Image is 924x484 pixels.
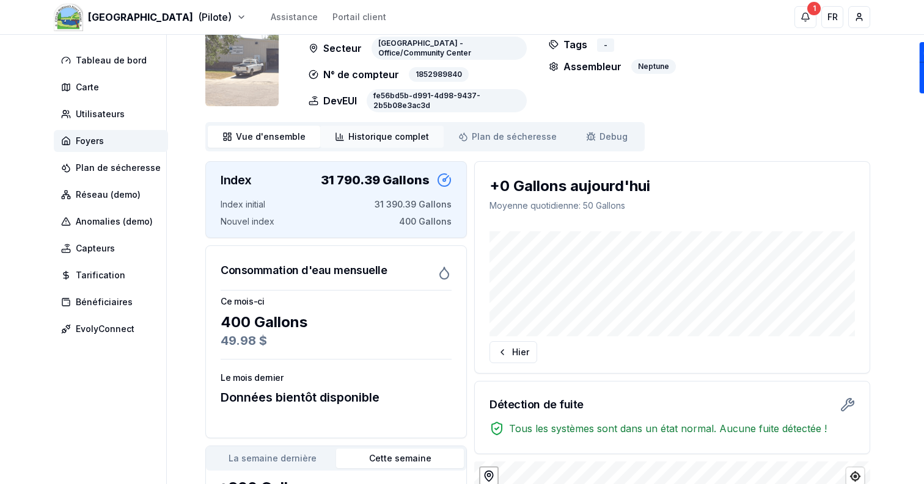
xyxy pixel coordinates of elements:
a: Portail client [332,11,386,23]
img: Morgan's Point Resort Logo [54,2,83,32]
div: 400 Gallons [221,312,452,332]
span: Tableau de bord [76,54,147,67]
button: FR [821,6,843,28]
span: 400 Gallons [399,215,452,228]
div: 49.98 $ [221,332,452,349]
div: Neptune [631,59,676,74]
span: Index initial [221,198,265,211]
span: Anomalies (demo) [76,215,153,228]
span: (Pilote) [198,10,232,24]
a: Anomalies (demo) [54,211,173,233]
a: Carte [54,76,173,98]
p: Moyenne quotidienne : 50 Gallons [490,200,855,212]
button: [GEOGRAPHIC_DATA](Pilote) [54,10,246,24]
span: Debug [599,131,628,143]
div: 1 [807,2,821,15]
span: Tous les systèmes sont dans un état normal. Aucune fuite détectée ! [509,421,827,436]
h3: Consommation d'eau mensuelle [221,262,387,279]
span: Vue d'ensemble [236,131,306,143]
span: Historique complet [348,131,429,143]
a: Tarification [54,264,173,286]
span: FR [827,11,838,23]
a: Foyers [54,130,173,152]
button: 1 [794,6,816,28]
span: Foyers [76,135,104,147]
a: Bénéficiaires [54,291,173,313]
p: Tags [549,37,587,52]
a: Historique complet [320,126,444,148]
span: EvolyConnect [76,323,134,335]
span: Tarification [76,269,125,281]
span: Bénéficiaires [76,296,133,308]
span: Utilisateurs [76,108,125,120]
a: Plan de sécheresse [54,157,173,179]
h3: Ce mois-ci [221,295,452,308]
div: fe56bd5b-d991-4d98-9437-2b5b08e3ac3d [367,89,527,112]
a: Plan de sécheresse [444,126,571,148]
a: Utilisateurs [54,103,173,125]
a: Debug [571,126,642,148]
span: 31 390.39 Gallons [375,198,452,211]
p: Secteur [309,37,362,60]
h3: Détection de fuite [490,396,584,413]
h3: Le mois dernier [221,372,452,384]
span: Plan de sécheresse [76,162,161,174]
span: Réseau (demo) [76,189,141,201]
div: 31 790.39 Gallons [321,172,430,189]
span: Plan de sécheresse [472,131,557,143]
img: unit Image [205,9,279,106]
span: Nouvel index [221,215,274,228]
p: N° de compteur [309,67,399,82]
div: Données bientôt disponible [221,389,452,406]
p: Assembleur [549,59,621,74]
a: Vue d'ensemble [208,126,320,148]
div: +0 Gallons aujourd'hui [490,176,855,196]
a: Capteurs [54,237,173,259]
div: - [597,38,614,52]
a: EvolyConnect [54,318,173,340]
a: Réseau (demo) [54,184,173,206]
div: [GEOGRAPHIC_DATA] - Office/Community Center [372,37,527,60]
span: [GEOGRAPHIC_DATA] [88,10,193,24]
a: Tableau de bord [54,49,173,71]
div: 1852989840 [409,67,469,82]
button: Hier [490,341,537,363]
span: Capteurs [76,242,115,255]
h3: Index [221,172,252,189]
a: Assistance [271,11,318,23]
button: La semaine dernière [208,449,336,468]
span: Carte [76,81,99,93]
p: DevEUI [309,89,357,112]
button: Cette semaine [336,449,464,468]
